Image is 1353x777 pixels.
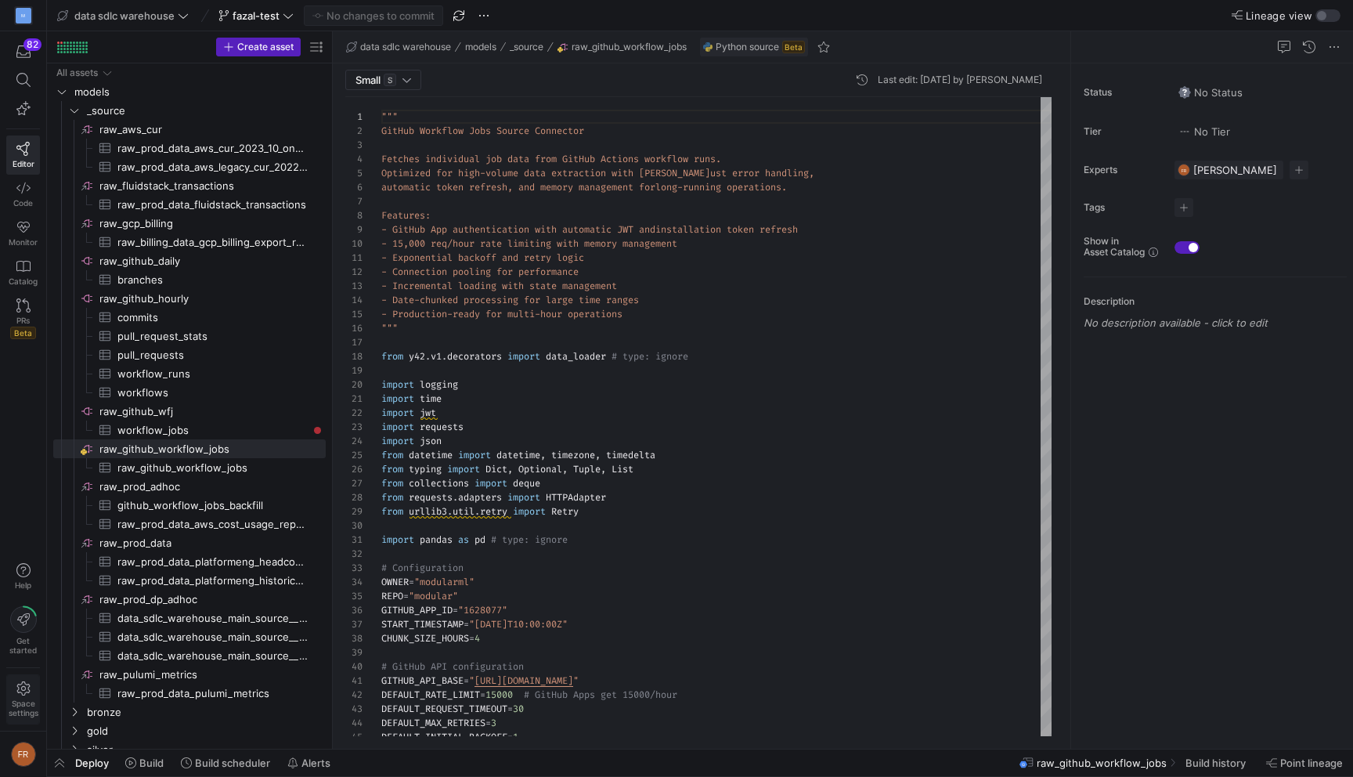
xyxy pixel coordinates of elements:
span: import [381,407,414,419]
span: Catalog [9,276,38,286]
span: . [442,350,447,363]
span: jwt [420,407,436,419]
div: Press SPACE to select this row. [53,571,326,590]
span: [URL][DOMAIN_NAME] [474,674,573,687]
span: PRs [16,316,30,325]
span: import [513,505,546,518]
button: Getstarted [6,600,40,661]
span: github_workflow_jobs_backfill​​​​​​​​​ [117,497,308,515]
a: raw_prod_data​​​​​​​​ [53,533,326,552]
span: START_TIMESTAMP [381,618,464,631]
img: undefined [703,42,713,52]
p: No description available - click to edit [1084,316,1347,329]
div: 21 [345,392,363,406]
div: 11 [345,251,363,265]
span: Small [355,74,381,86]
a: commits​​​​​​​​​ [53,308,326,327]
div: Press SPACE to select this row. [53,552,326,571]
span: gold [87,722,323,740]
span: - Incremental loading with state management [381,280,617,292]
div: 3 [345,138,363,152]
span: # type: ignore [612,350,688,363]
span: data_sdlc_warehouse_main_source__raw_github_hourly__workflow_runs_temp​​​​​​​​​ [117,609,308,627]
span: Space settings [9,699,38,717]
button: FR [6,738,40,771]
div: 32 [345,547,363,561]
span: Monitor [9,237,38,247]
div: 19 [345,363,363,378]
a: Editor [6,136,40,175]
div: Press SPACE to select this row. [53,515,326,533]
span: requests [409,491,453,504]
span: raw_github_workflow_jobs​​​​​​​​ [99,440,323,458]
div: Press SPACE to select this row. [53,195,326,214]
div: 23 [345,420,363,434]
div: 5 [345,166,363,180]
div: Press SPACE to select this row. [53,421,326,439]
a: pull_requests​​​​​​​​​ [53,345,326,364]
div: Press SPACE to select this row. [53,289,326,308]
a: raw_prod_adhoc​​​​​​​​ [53,477,326,496]
div: Press SPACE to select this row. [53,477,326,496]
div: 16 [345,321,363,335]
span: raw_github_workflow_jobs​​​​​​​​​ [117,459,308,477]
span: "modular" [409,590,458,602]
a: raw_prod_data_aws_legacy_cur_2022_05_onward​​​​​​​​​ [53,157,326,176]
div: Last edit: [DATE] by [PERSON_NAME] [878,74,1042,85]
div: 13 [345,279,363,293]
span: data_sdlc_warehouse_main_source__raw_github_hourly__workflows_temp​​​​​​​​​ [117,628,308,646]
span: data_sdlc_warehouse_main_source__raw_github_wfj__workflow_jobs_[DEMOGRAPHIC_DATA]​​​​​​​​​ [117,647,308,665]
span: Build scheduler [195,757,270,769]
span: import [447,463,480,475]
div: Press SPACE to select this row. [53,176,326,195]
div: Press SPACE to select this row. [53,402,326,421]
span: "1628077" [458,604,507,616]
a: raw_fluidstack_transactions​​​​​​​​ [53,176,326,195]
span: collections [409,477,469,490]
span: from [381,449,403,461]
div: M [16,8,31,23]
span: models [465,42,496,52]
a: raw_prod_data_fluidstack_transactions​​​​​​​​​ [53,195,326,214]
div: 31 [345,533,363,547]
span: , [595,449,601,461]
a: data_sdlc_warehouse_main_source__raw_github_wfj__workflow_jobs_[DEMOGRAPHIC_DATA]​​​​​​​​​ [53,646,326,665]
div: Press SPACE to select this row. [53,609,326,627]
div: 6 [345,180,363,194]
img: No status [1178,86,1191,99]
span: decorators [447,350,502,363]
span: datetime [496,449,540,461]
a: raw_github_hourly​​​​​​​​ [53,289,326,308]
div: Press SPACE to select this row. [53,590,326,609]
span: Python source [716,42,779,52]
span: bronze [87,703,323,721]
img: No tier [1178,125,1191,138]
button: No tierNo Tier [1174,121,1234,142]
span: [PERSON_NAME] [1193,164,1277,176]
span: json [420,435,442,447]
span: from [381,350,403,363]
button: _source [506,38,547,56]
span: automatic token refresh, and memory management for [381,181,655,193]
div: 36 [345,603,363,617]
button: Build history [1178,750,1256,776]
span: - 15,000 req/hour rate limiting with memory manage [381,237,655,250]
span: - Exponential backoff and retry logic [381,251,584,264]
button: No statusNo Status [1174,82,1247,103]
span: typing [409,463,442,475]
div: 34 [345,575,363,589]
a: raw_aws_cur​​​​​​​​ [53,120,326,139]
a: pull_request_stats​​​​​​​​​ [53,327,326,345]
span: - Connection pooling for performance [381,266,579,278]
span: y42 [409,350,425,363]
div: Press SPACE to select this row. [53,139,326,157]
span: time [420,392,442,405]
span: raw_prod_data_aws_legacy_cur_2022_05_onward​​​​​​​​​ [117,158,308,176]
a: raw_gcp_billing​​​​​​​​ [53,214,326,233]
span: import [381,421,414,433]
span: raw_prod_data_pulumi_metrics​​​​​​​​​ [117,685,308,703]
span: GitHub Workflow Jobs Source Connector [381,125,584,137]
div: 35 [345,589,363,603]
button: Alerts [280,750,337,776]
span: commits​​​​​​​​​ [117,309,308,327]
